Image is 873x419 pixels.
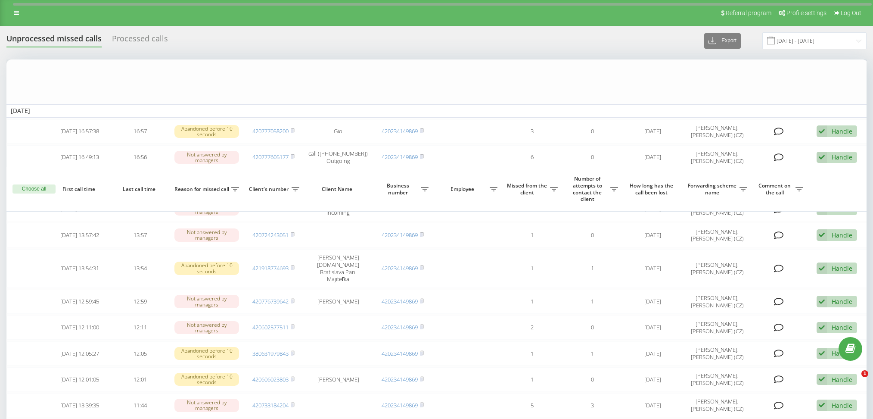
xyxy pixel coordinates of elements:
span: Client Name [311,186,365,193]
td: [DATE] 16:57:38 [50,119,110,144]
div: Handle [832,375,852,384]
div: Abandoned before 10 seconds [174,347,239,360]
td: [PERSON_NAME] [304,367,373,391]
td: [PERSON_NAME], [PERSON_NAME] (CZ) [683,316,752,340]
td: [DATE] [622,367,683,391]
div: Handle [832,297,852,306]
td: 0 [562,223,622,247]
td: [PERSON_NAME], [PERSON_NAME] (CZ) [683,145,752,169]
div: Not answered by managers [174,321,239,334]
div: Handle [832,323,852,331]
td: 12:11 [110,316,170,340]
td: 1 [562,341,622,366]
a: 420234149869 [382,375,418,383]
td: call ([PHONE_NUMBER]) Outgoing [304,145,373,169]
td: 13:57 [110,223,170,247]
td: [DATE] 12:01:05 [50,367,110,391]
div: Abandoned before 10 seconds [174,262,239,275]
td: [DATE] [622,119,683,144]
iframe: Intercom live chat [844,370,864,391]
span: Log Out [841,9,861,16]
td: 12:01 [110,367,170,391]
div: Unprocessed missed calls [6,34,102,47]
td: [PERSON_NAME], [PERSON_NAME] (CZ) [683,249,752,288]
td: 1 [562,249,622,288]
span: Last call time [117,186,163,193]
span: How long has the call been lost [629,182,676,196]
td: [PERSON_NAME], [PERSON_NAME] (CZ) [683,119,752,144]
span: Client's number [248,186,292,193]
div: Handle [832,401,852,410]
a: 420777605177 [252,153,289,161]
td: [PERSON_NAME], [PERSON_NAME] (CZ) [683,393,752,417]
td: 1 [502,223,562,247]
td: 0 [562,119,622,144]
div: Not answered by managers [174,151,239,164]
td: [DATE] 13:54:31 [50,249,110,288]
span: Reason for missed call [174,186,231,193]
div: Abandoned before 10 seconds [174,373,239,386]
button: Export [704,33,741,49]
td: [DATE] [622,316,683,340]
td: 3 [502,119,562,144]
td: [DATE] [622,393,683,417]
a: 420234149869 [382,153,418,161]
span: Profile settings [786,9,826,16]
a: 420234149869 [382,401,418,409]
div: Handle [832,264,852,272]
div: Abandoned before 10 seconds [174,125,239,138]
a: 421918774693 [252,264,289,272]
a: 420234149869 [382,350,418,357]
td: 0 [562,367,622,391]
td: [DATE] 12:05:27 [50,341,110,366]
span: Forwarding scheme name [687,182,739,196]
a: 420777058200 [252,127,289,135]
a: 420602577511 [252,323,289,331]
span: Missed from the client [506,182,550,196]
span: Employee [437,186,490,193]
td: 16:56 [110,145,170,169]
a: 420234149869 [382,323,418,331]
td: 6 [502,145,562,169]
td: [PERSON_NAME] [304,290,373,314]
td: 0 [562,145,622,169]
td: [DATE] [622,223,683,247]
td: [PERSON_NAME][DOMAIN_NAME] Bratislava Pani Majiteľka [304,249,373,288]
td: [PERSON_NAME], [PERSON_NAME] (CZ) [683,367,752,391]
td: 1 [502,341,562,366]
span: Number of attempts to contact the client [566,175,610,202]
div: Not answered by managers [174,228,239,241]
td: [PERSON_NAME], [PERSON_NAME] (CZ) [683,341,752,366]
td: 1 [562,290,622,314]
div: Processed calls [112,34,168,47]
td: 12:59 [110,290,170,314]
td: 3 [562,393,622,417]
a: 420776739642 [252,297,289,305]
td: [DATE] 16:49:13 [50,145,110,169]
a: 420234149869 [382,264,418,272]
td: 1 [502,249,562,288]
span: Business number [377,182,421,196]
td: [DATE] 12:11:00 [50,316,110,340]
td: 13:54 [110,249,170,288]
span: 1 [861,370,868,377]
td: [DATE] [622,341,683,366]
div: Handle [832,349,852,357]
span: First call time [56,186,103,193]
td: 11:44 [110,393,170,417]
a: 420234149869 [382,231,418,239]
div: Handle [832,127,852,135]
a: 420234149869 [382,127,418,135]
a: 420606023803 [252,375,289,383]
button: Choose all [12,184,56,194]
td: 1 [502,367,562,391]
a: 420234149869 [382,297,418,305]
td: 5 [502,393,562,417]
div: Handle [832,231,852,239]
td: 0 [562,316,622,340]
td: 2 [502,316,562,340]
span: Referral program [726,9,771,16]
td: 1 [502,290,562,314]
div: Not answered by managers [174,295,239,308]
div: Handle [832,153,852,161]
